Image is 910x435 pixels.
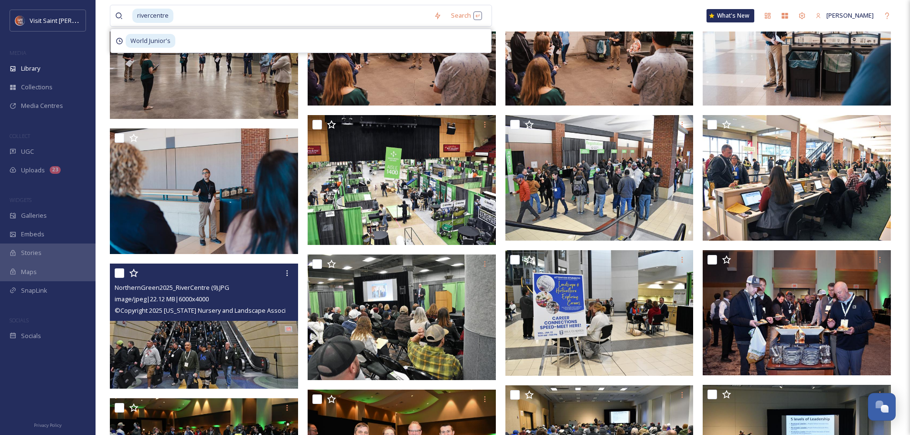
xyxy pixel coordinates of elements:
span: Stories [21,248,42,257]
a: Privacy Policy [34,419,62,430]
img: NorthernGreen2025_RiverCentre (9).JPG [110,264,298,389]
img: NorthernGreen2025_RiverCentre (10).JPG [703,115,891,241]
span: rivercentre [132,9,173,22]
span: World Junior's [126,34,175,48]
span: WIDGETS [10,196,32,203]
img: NorthernGreen2025_RiverCentre (8).JPG [308,255,496,380]
span: Privacy Policy [34,422,62,428]
span: © Copyright 2025 [US_STATE] Nursery and Landscape Association All rights reserved [115,306,353,315]
span: image/jpeg | 22.12 MB | 6000 x 4000 [115,295,209,303]
span: Embeds [21,230,44,239]
img: Visit%20Saint%20Paul%20Updated%20Profile%20Image.jpg [15,16,25,25]
span: Collections [21,83,53,92]
span: NorthernGreen2025_RiverCentre (9).JPG [115,283,229,292]
a: [PERSON_NAME] [811,6,878,25]
span: Library [21,64,40,73]
img: NorthernGreen2025_RiverCentre (12).JPG [308,115,496,245]
img: NorthernGreen2025_RiverCentre (6).JPG [703,250,891,376]
span: [PERSON_NAME] [826,11,874,20]
span: Socials [21,331,41,340]
span: SnapLink [21,286,47,295]
span: Galleries [21,211,47,220]
img: NorthernGreen2025_RiverCentre (11).JPG [505,115,694,241]
div: Search [446,6,487,25]
span: UGC [21,147,34,156]
a: What's New [707,9,754,22]
span: MEDIA [10,49,26,56]
span: SOCIALS [10,317,29,324]
span: Visit Saint [PERSON_NAME] [30,16,106,25]
button: Open Chat [868,393,896,421]
span: Media Centres [21,101,63,110]
img: SustainabilityTour2025_VSP.jpg [110,128,298,254]
span: COLLECT [10,132,30,139]
span: Maps [21,267,37,276]
div: 23 [50,166,61,174]
span: Uploads [21,166,45,175]
img: NorthernGreen2025_RiverCentre (7).JPG [505,250,694,376]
